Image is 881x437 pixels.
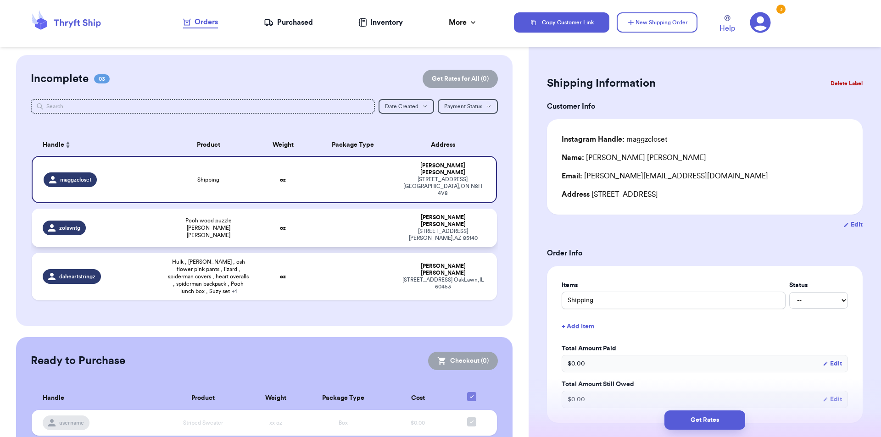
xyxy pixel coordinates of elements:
[562,281,786,290] label: Items
[562,152,706,163] div: [PERSON_NAME] [PERSON_NAME]
[264,17,313,28] a: Purchased
[400,162,485,176] div: [PERSON_NAME] [PERSON_NAME]
[562,172,582,180] span: Email:
[339,420,348,426] span: Box
[776,5,786,14] div: 3
[280,225,286,231] strong: oz
[167,217,250,239] span: Pooh wood puzzle [PERSON_NAME] [PERSON_NAME]
[562,344,848,353] label: Total Amount Paid
[280,177,286,183] strong: oz
[558,316,852,337] button: + Add Item
[162,134,255,156] th: Product
[719,23,735,34] span: Help
[562,154,584,161] span: Name:
[303,387,384,410] th: Package Type
[843,220,863,229] button: Edit
[750,12,771,33] a: 3
[384,387,452,410] th: Cost
[43,140,64,150] span: Handle
[59,224,80,232] span: zolavntg
[823,395,842,404] button: Edit
[562,171,848,182] div: [PERSON_NAME][EMAIL_ADDRESS][DOMAIN_NAME]
[183,17,218,28] a: Orders
[400,214,486,228] div: [PERSON_NAME] [PERSON_NAME]
[438,99,498,114] button: Payment Status
[255,134,311,156] th: Weight
[547,248,863,259] h3: Order Info
[379,99,434,114] button: Date Created
[568,395,585,404] span: $ 0.00
[311,134,395,156] th: Package Type
[60,176,91,183] span: maggzcloset
[719,15,735,34] a: Help
[31,354,125,368] h2: Ready to Purchase
[789,281,848,290] label: Status
[400,277,486,290] div: [STREET_ADDRESS] OakLawn , IL 60453
[664,410,745,430] button: Get Rates
[269,420,282,426] span: xx oz
[823,359,842,368] button: Edit
[232,288,237,294] span: + 1
[64,139,72,150] button: Sort ascending
[31,99,375,114] input: Search
[562,134,668,145] div: maggzcloset
[449,17,478,28] div: More
[400,263,486,277] div: [PERSON_NAME] [PERSON_NAME]
[827,73,866,94] button: Delete Label
[31,72,89,86] h2: Incomplete
[423,70,498,88] button: Get Rates for All (0)
[547,101,863,112] h3: Customer Info
[400,176,485,197] div: [STREET_ADDRESS] [GEOGRAPHIC_DATA] , ON N8H 4V8
[167,258,250,295] span: Hulk , [PERSON_NAME] , osh flower pink pants , lizard , spiderman covers , heart overalls , spide...
[358,17,403,28] a: Inventory
[562,189,848,200] div: [STREET_ADDRESS]
[280,274,286,279] strong: oz
[547,76,656,91] h2: Shipping Information
[395,134,497,156] th: Address
[43,393,64,403] span: Handle
[562,191,590,198] span: Address
[617,12,697,33] button: New Shipping Order
[444,104,482,109] span: Payment Status
[59,273,95,280] span: daheartstringz
[197,176,219,183] span: Shipping
[514,12,609,33] button: Copy Customer Link
[562,136,625,143] span: Instagram Handle:
[562,380,848,389] label: Total Amount Still Owed
[158,387,248,410] th: Product
[385,104,418,109] span: Date Created
[94,74,110,83] span: 03
[183,420,223,426] span: Striped Sweater
[411,420,425,426] span: $0.00
[59,419,84,426] span: username
[428,352,498,370] button: Checkout (0)
[568,359,585,368] span: $ 0.00
[400,228,486,242] div: [STREET_ADDRESS] [PERSON_NAME] , AZ 85140
[248,387,302,410] th: Weight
